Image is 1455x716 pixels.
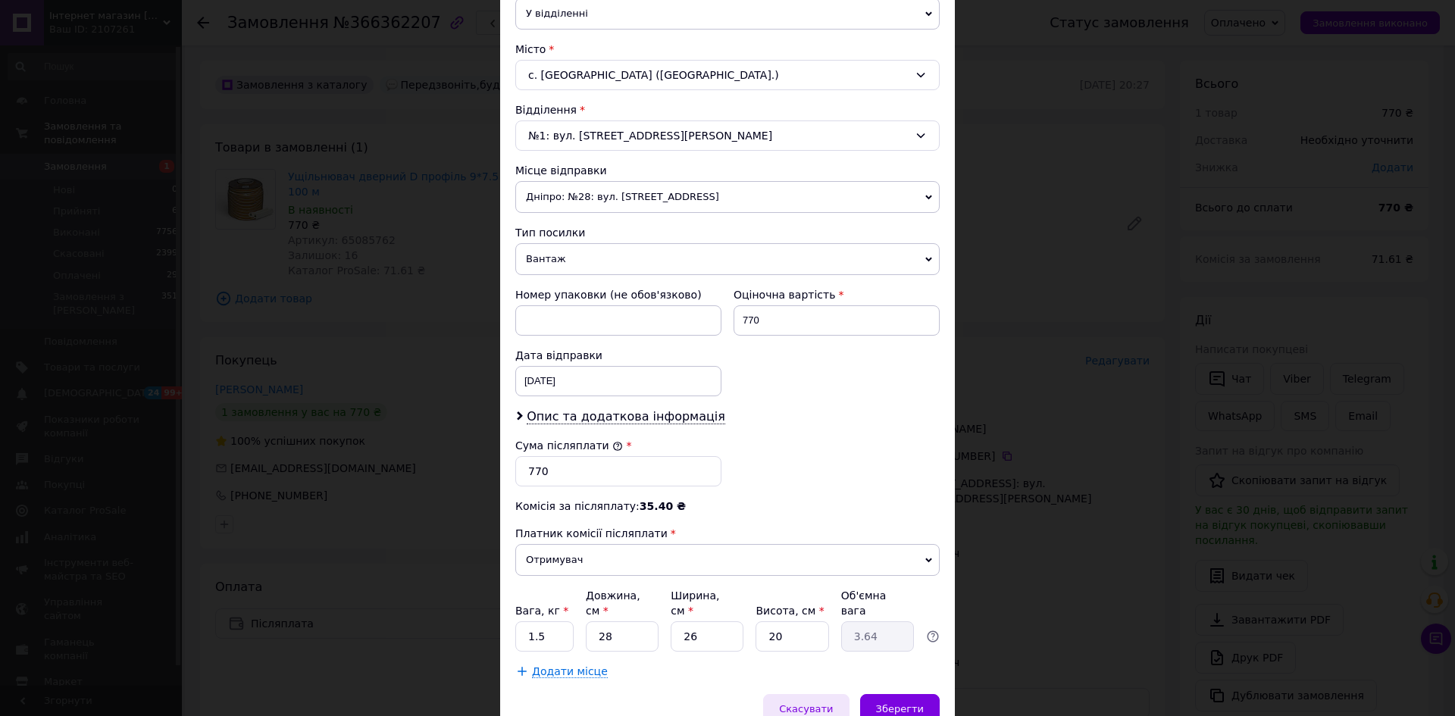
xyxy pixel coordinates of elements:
[515,227,585,239] span: Тип посилки
[515,287,721,302] div: Номер упаковки (не обов'язково)
[841,588,914,618] div: Об'ємна вага
[515,60,940,90] div: с. [GEOGRAPHIC_DATA] ([GEOGRAPHIC_DATA].)
[515,499,940,514] div: Комісія за післяплату:
[515,164,607,177] span: Місце відправки
[734,287,940,302] div: Оціночна вартість
[515,243,940,275] span: Вантаж
[756,605,824,617] label: Висота, см
[515,102,940,117] div: Відділення
[876,703,924,714] span: Зберегти
[671,589,719,617] label: Ширина, см
[586,589,640,617] label: Довжина, см
[527,409,725,424] span: Опис та додаткова інформація
[515,42,940,57] div: Місто
[515,181,940,213] span: Дніпро: №28: вул. [STREET_ADDRESS]
[515,439,623,452] label: Сума післяплати
[515,348,721,363] div: Дата відправки
[515,527,668,539] span: Платник комісії післяплати
[515,605,568,617] label: Вага, кг
[779,703,833,714] span: Скасувати
[640,500,686,512] span: 35.40 ₴
[515,120,940,151] div: №1: вул. [STREET_ADDRESS][PERSON_NAME]
[532,665,608,678] span: Додати місце
[515,544,940,576] span: Отримувач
